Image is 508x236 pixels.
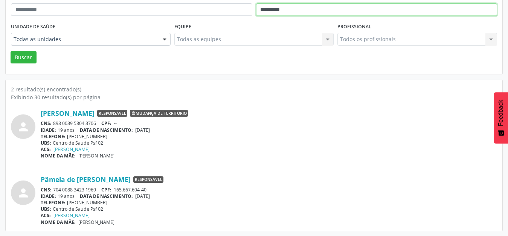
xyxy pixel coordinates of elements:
[174,21,191,33] label: Equipe
[114,187,146,193] span: 165.667.604-40
[17,120,30,134] i: person
[114,120,117,126] span: --
[78,153,114,159] span: [PERSON_NAME]
[80,193,133,199] span: DATA DE NASCIMENTO:
[337,21,371,33] label: Profissional
[97,110,127,117] span: Responsável
[41,140,51,146] span: UBS:
[11,51,37,64] button: Buscar
[41,109,95,117] a: [PERSON_NAME]
[135,127,150,133] span: [DATE]
[11,85,497,93] div: 2 resultado(s) encontrado(s)
[41,120,52,126] span: CNS:
[494,92,508,143] button: Feedback - Mostrar pesquisa
[11,21,55,33] label: Unidade de saúde
[41,140,497,146] div: Centro de Saude Psf 02
[101,120,111,126] span: CPF:
[41,199,66,206] span: TELEFONE:
[53,212,90,219] a: [PERSON_NAME]
[41,127,56,133] span: IDADE:
[41,175,131,184] a: Pâmela de [PERSON_NAME]
[41,193,497,199] div: 19 anos
[41,212,51,219] span: ACS:
[135,193,150,199] span: [DATE]
[41,133,66,140] span: TELEFONE:
[41,146,51,153] span: ACS:
[41,187,52,193] span: CNS:
[80,127,133,133] span: DATA DE NASCIMENTO:
[41,187,497,193] div: 704 0088 3423 1969
[11,93,497,101] div: Exibindo 30 resultado(s) por página
[41,199,497,206] div: [PHONE_NUMBER]
[41,153,76,159] span: NOME DA MÃE:
[14,35,155,43] span: Todas as unidades
[17,186,30,200] i: person
[41,120,497,126] div: 898 0039 5804 3706
[41,193,56,199] span: IDADE:
[78,219,114,225] span: [PERSON_NAME]
[41,206,497,212] div: Centro de Saude Psf 02
[41,127,497,133] div: 19 anos
[497,100,504,126] span: Feedback
[53,146,90,153] a: [PERSON_NAME]
[41,133,497,140] div: [PHONE_NUMBER]
[41,219,76,225] span: NOME DA MÃE:
[133,176,163,183] span: Responsável
[41,206,51,212] span: UBS:
[101,187,111,193] span: CPF:
[130,110,188,117] span: Mudança de território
